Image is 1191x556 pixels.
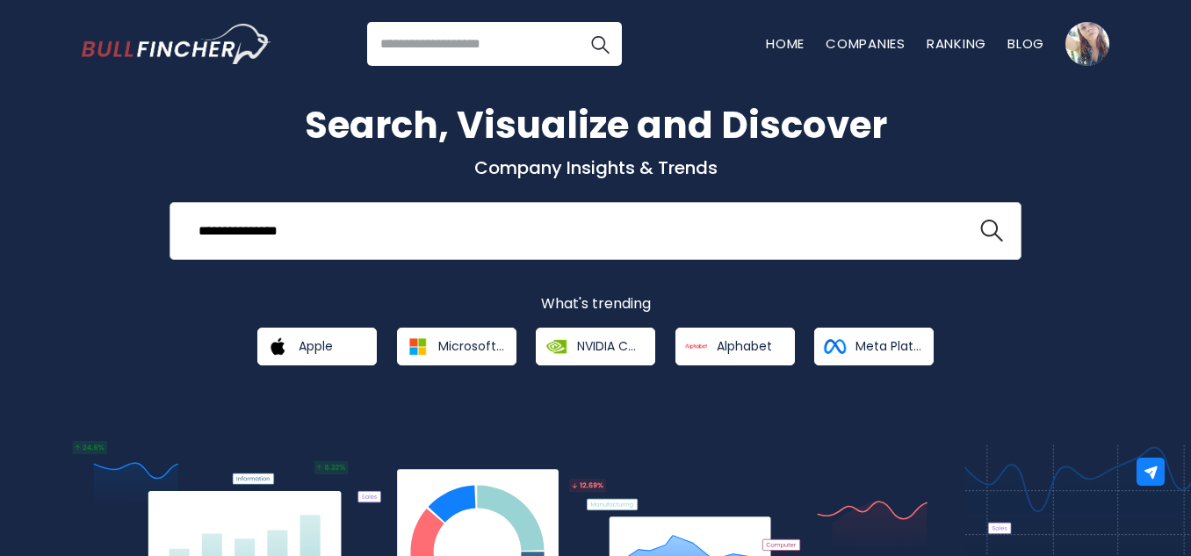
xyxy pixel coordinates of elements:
[980,220,1003,242] img: search icon
[927,34,986,53] a: Ranking
[82,295,1109,314] p: What's trending
[1007,34,1044,53] a: Blog
[82,24,271,64] img: Bullfincher logo
[826,34,906,53] a: Companies
[82,97,1109,153] h1: Search, Visualize and Discover
[438,338,504,354] span: Microsoft Corporation
[675,328,795,365] a: Alphabet
[536,328,655,365] a: NVIDIA Corporation
[82,24,271,64] a: Go to homepage
[766,34,805,53] a: Home
[257,328,377,365] a: Apple
[299,338,333,354] span: Apple
[717,338,772,354] span: Alphabet
[814,328,934,365] a: Meta Platforms
[82,156,1109,179] p: Company Insights & Trends
[855,338,921,354] span: Meta Platforms
[577,338,643,354] span: NVIDIA Corporation
[397,328,516,365] a: Microsoft Corporation
[578,22,622,66] button: Search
